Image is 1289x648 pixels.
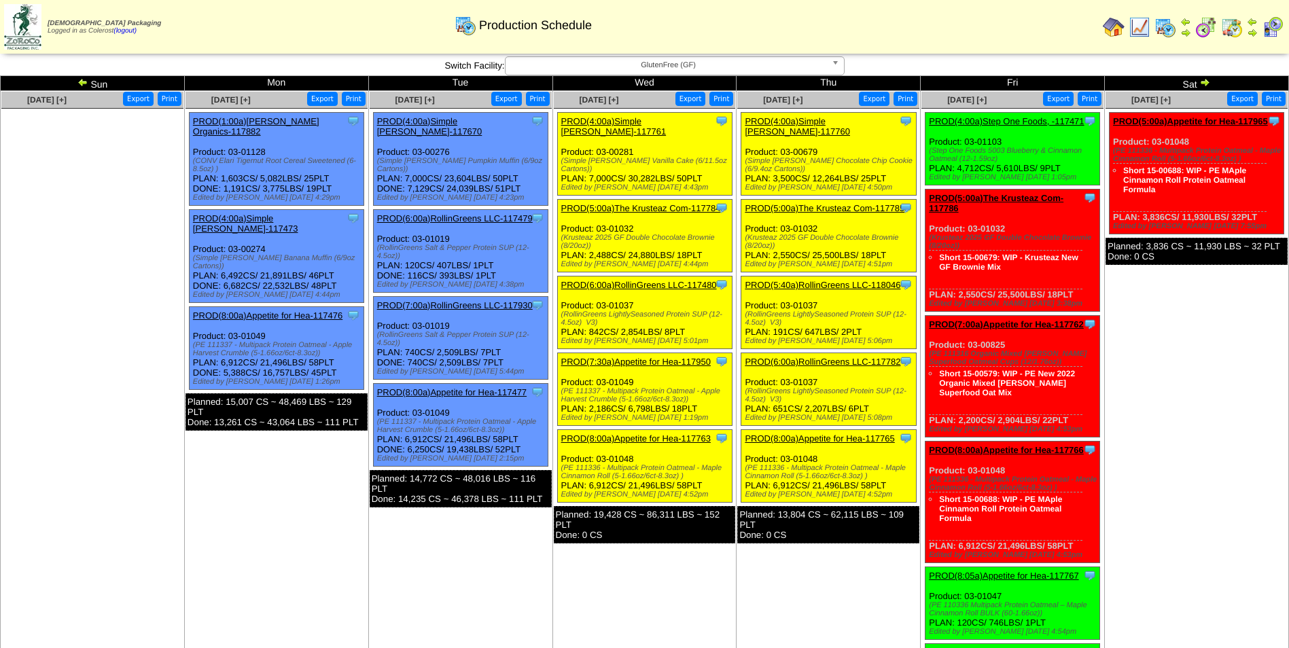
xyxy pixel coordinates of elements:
a: [DATE] [+] [947,95,987,105]
button: Print [894,92,917,106]
div: (Simple [PERSON_NAME] Vanilla Cake (6/11.5oz Cartons)) [561,157,732,173]
a: PROD(4:00a)Simple [PERSON_NAME]-117761 [561,116,667,137]
span: Production Schedule [479,18,592,33]
div: (PE 111337 - Multipack Protein Oatmeal - Apple Harvest Crumble (5-1.66oz/6ct-8.3oz)) [561,387,732,403]
a: (logout) [113,27,137,35]
div: Product: 03-01048 PLAN: 6,912CS / 21,496LBS / 58PLT [741,430,916,503]
td: Wed [552,76,737,91]
div: (PE 111336 - Multipack Protein Oatmeal - Maple Cinnamon Roll (5-1.66oz/6ct-8.3oz) ) [745,464,915,480]
div: Planned: 14,772 CS ~ 48,016 LBS ~ 116 PLT Done: 14,235 CS ~ 46,378 LBS ~ 111 PLT [370,470,552,507]
div: Edited by [PERSON_NAME] [DATE] 4:51pm [745,260,915,268]
div: Edited by [PERSON_NAME] [DATE] 1:05pm [929,173,1099,181]
img: Tooltip [347,308,360,322]
button: Export [859,92,889,106]
a: PROD(7:00a)RollinGreens LLC-117930 [377,300,533,310]
button: Print [1078,92,1101,106]
a: Short 15-00679: WIP - Krusteaz New GF Brownie Mix [939,253,1078,272]
div: (Krusteaz 2025 GF Double Chocolate Brownie (8/20oz)) [929,234,1099,250]
span: [DATE] [+] [27,95,67,105]
div: Edited by [PERSON_NAME] [DATE] 4:52pm [561,490,732,499]
td: Mon [184,76,368,91]
div: (RollinGreens Salt & Pepper Protein SUP (12-4.5oz)) [377,331,548,347]
div: Product: 03-01049 PLAN: 2,186CS / 6,798LBS / 18PLT [557,353,732,426]
div: Product: 03-01019 PLAN: 120CS / 407LBS / 1PLT DONE: 116CS / 393LBS / 1PLT [373,210,548,293]
div: (PE 111336 - Multipack Protein Oatmeal - Maple Cinnamon Roll (5-1.66oz/6ct-8.3oz) ) [929,475,1099,492]
span: [DATE] [+] [763,95,802,105]
a: PROD(7:00a)Appetite for Hea-117762 [929,319,1084,329]
div: Planned: 13,804 CS ~ 62,115 LBS ~ 109 PLT Done: 0 CS [737,506,919,543]
a: PROD(8:00a)Appetite for Hea-117765 [745,433,894,444]
button: Print [709,92,733,106]
div: Product: 03-01103 PLAN: 4,712CS / 5,610LBS / 9PLT [925,113,1100,185]
a: PROD(5:00a)The Krusteaz Com-117784 [561,203,721,213]
button: Print [158,92,181,106]
a: Short 15-00688: WIP - PE MAple Cinnamon Roll Protein Oatmeal Formula [1123,166,1246,194]
a: [DATE] [+] [1131,95,1171,105]
img: arrowleft.gif [1247,16,1258,27]
div: Planned: 19,428 CS ~ 86,311 LBS ~ 152 PLT Done: 0 CS [554,506,736,543]
img: Tooltip [347,114,360,128]
div: Product: 03-01048 PLAN: 3,836CS / 11,930LBS / 32PLT [1110,113,1284,234]
div: Edited by [PERSON_NAME] [DATE] 4:53pm [929,425,1099,433]
div: Edited by [PERSON_NAME] [DATE] 3:38pm [929,300,1099,308]
img: Tooltip [899,201,913,215]
div: Product: 03-00825 PLAN: 2,200CS / 2,904LBS / 22PLT [925,316,1100,437]
div: (RollinGreens Salt & Pepper Protein SUP (12-4.5oz)) [377,244,548,260]
td: Tue [368,76,552,91]
a: PROD(4:00a)Simple [PERSON_NAME]-117473 [193,213,298,234]
img: Tooltip [715,201,728,215]
img: Tooltip [715,431,728,445]
td: Sat [1105,76,1289,91]
a: PROD(6:00a)RollinGreens LLC-117479 [377,213,533,223]
div: Edited by [PERSON_NAME] [DATE] 4:54pm [929,628,1099,636]
div: Product: 03-00281 PLAN: 7,000CS / 30,282LBS / 50PLT [557,113,732,196]
div: Product: 03-01048 PLAN: 6,912CS / 21,496LBS / 58PLT [557,430,732,503]
div: Edited by [PERSON_NAME] [DATE] 4:43pm [561,183,732,192]
a: PROD(5:00a)The Krusteaz Com-117786 [929,193,1063,213]
div: (PE 110336 Multipack Protein Oatmeal – Maple Cinnamon Roll BULK (60-1.66oz)) [929,601,1099,617]
a: PROD(5:40a)RollinGreens LLC-118046 [745,280,900,290]
div: (Simple [PERSON_NAME] Chocolate Chip Cookie (6/9.4oz Cartons)) [745,157,915,173]
a: PROD(4:00a)Simple [PERSON_NAME]-117670 [377,116,482,137]
div: Product: 03-01048 PLAN: 6,912CS / 21,496LBS / 58PLT [925,442,1100,563]
img: Tooltip [899,114,913,128]
div: Edited by [PERSON_NAME] [DATE] 4:23pm [377,194,548,202]
div: Edited by [PERSON_NAME] [DATE] 4:52pm [745,490,915,499]
span: GlutenFree (GF) [511,57,826,73]
div: (Simple [PERSON_NAME] Banana Muffin (6/9oz Cartons)) [193,254,364,270]
img: calendarblend.gif [1195,16,1217,38]
div: Product: 03-01019 PLAN: 740CS / 2,509LBS / 7PLT DONE: 740CS / 2,509LBS / 7PLT [373,297,548,380]
td: Sun [1,76,185,91]
img: Tooltip [715,278,728,291]
a: PROD(8:00a)Appetite for Hea-117476 [193,310,342,321]
div: Edited by [PERSON_NAME] [DATE] 5:08pm [745,414,915,422]
a: [DATE] [+] [579,95,618,105]
div: Product: 03-00679 PLAN: 3,500CS / 12,264LBS / 25PLT [741,113,916,196]
img: Tooltip [899,431,913,445]
div: Edited by [PERSON_NAME] [DATE] 2:15pm [377,454,548,463]
a: PROD(8:00a)Appetite for Hea-117766 [929,445,1084,455]
button: Export [123,92,154,106]
img: Tooltip [1083,443,1097,456]
div: Product: 03-01037 PLAN: 842CS / 2,854LBS / 8PLT [557,276,732,349]
img: Tooltip [531,114,544,128]
button: Export [307,92,338,106]
div: (Simple [PERSON_NAME] Pumpkin Muffin (6/9oz Cartons)) [377,157,548,173]
div: (PE 111336 - Multipack Protein Oatmeal - Maple Cinnamon Roll (5-1.66oz/6ct-8.3oz) ) [1113,147,1284,163]
div: Product: 03-01037 PLAN: 651CS / 2,207LBS / 6PLT [741,353,916,426]
img: Tooltip [899,355,913,368]
div: Planned: 3,836 CS ~ 11,930 LBS ~ 32 PLT Done: 0 CS [1106,238,1288,265]
img: Tooltip [1083,317,1097,331]
a: PROD(8:00a)Appetite for Hea-117477 [377,387,527,397]
div: (PE 111337 - Multipack Protein Oatmeal - Apple Harvest Crumble (5-1.66oz/6ct-8.3oz)) [377,418,548,434]
div: Planned: 15,007 CS ~ 48,469 LBS ~ 129 PLT Done: 13,261 CS ~ 43,064 LBS ~ 111 PLT [186,393,368,431]
div: Edited by [PERSON_NAME] [DATE] 5:44pm [377,367,548,376]
img: Tooltip [531,298,544,312]
a: [DATE] [+] [395,95,435,105]
img: Tooltip [715,114,728,128]
div: Product: 03-01032 PLAN: 2,550CS / 25,500LBS / 18PLT [925,190,1100,312]
div: (RollinGreens LightlySeasoned Protein SUP (12-4.5oz) V3) [745,387,915,403]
